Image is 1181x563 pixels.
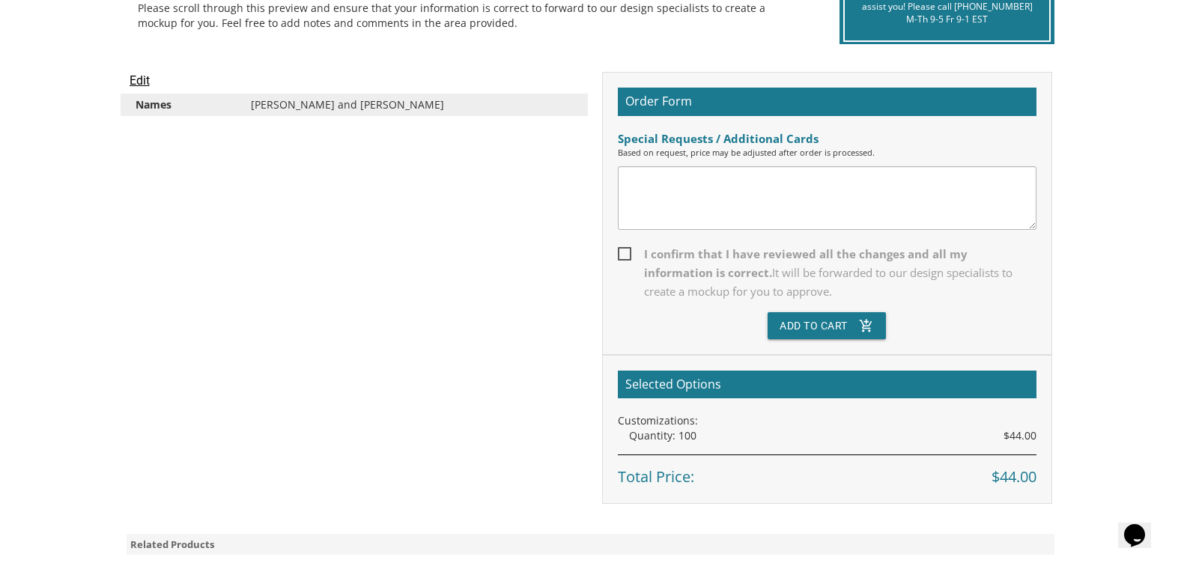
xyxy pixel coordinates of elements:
div: Names [124,97,239,112]
h2: Order Form [618,88,1036,116]
span: It will be forwarded to our design specialists to create a mockup for you to approve. [644,265,1012,299]
h2: Selected Options [618,371,1036,399]
span: I confirm that I have reviewed all the changes and all my information is correct. [618,245,1036,301]
div: Related Products [127,534,1055,556]
i: add_shopping_cart [859,312,874,339]
button: Add To Cartadd_shopping_cart [768,312,886,339]
div: Based on request, price may be adjusted after order is processed. [618,147,1036,159]
div: Please scroll through this preview and ensure that your information is correct to forward to our ... [138,1,805,31]
input: Edit [130,72,150,90]
div: Quantity: 100 [629,428,1036,443]
span: $44.00 [1004,428,1036,443]
div: Special Requests / Additional Cards [618,131,1036,147]
div: [PERSON_NAME] and [PERSON_NAME] [240,97,584,112]
div: Total Price: [618,454,1036,488]
div: Customizations: [618,413,1036,428]
span: $44.00 [992,466,1036,488]
iframe: chat widget [1118,503,1166,548]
